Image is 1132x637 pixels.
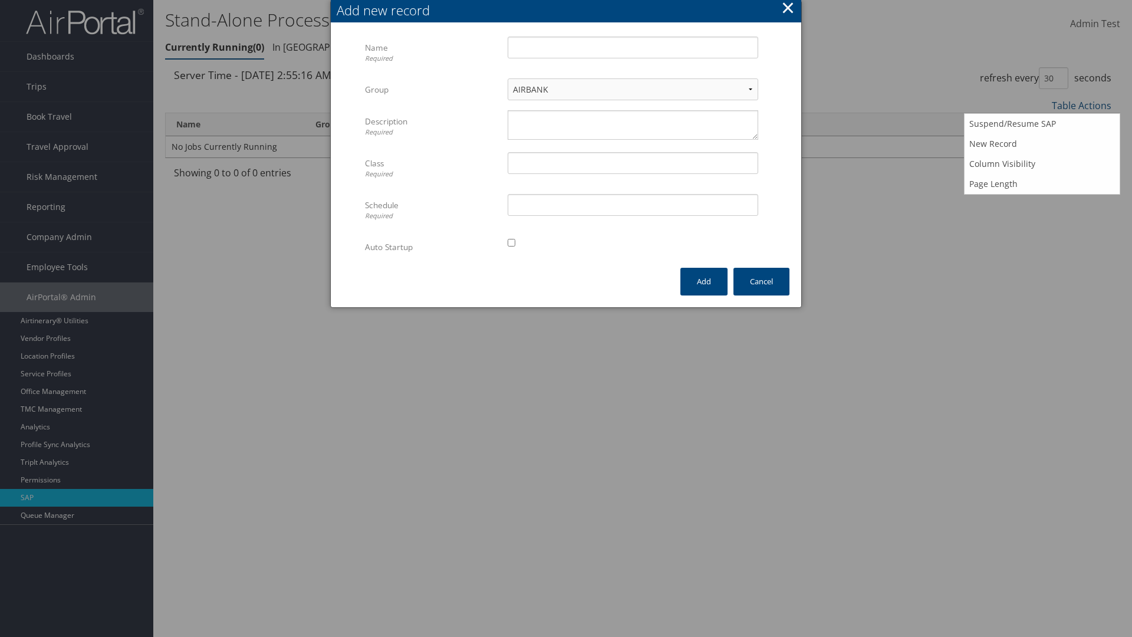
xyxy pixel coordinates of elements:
label: Description [365,110,499,143]
label: Schedule [365,194,499,226]
label: Group [365,78,499,101]
label: Class [365,152,499,185]
div: Required [365,127,499,137]
label: Auto Startup [365,236,499,258]
label: Name [365,37,499,69]
div: Add new record [337,1,801,19]
a: Suspend/Resume SAP [965,114,1120,134]
div: Required [365,211,499,221]
div: Required [365,169,499,179]
button: Add [680,268,728,295]
a: Page Length [965,174,1120,194]
a: New Record [965,134,1120,154]
button: Cancel [733,268,789,295]
div: Required [365,54,499,64]
a: Column Visibility [965,154,1120,174]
